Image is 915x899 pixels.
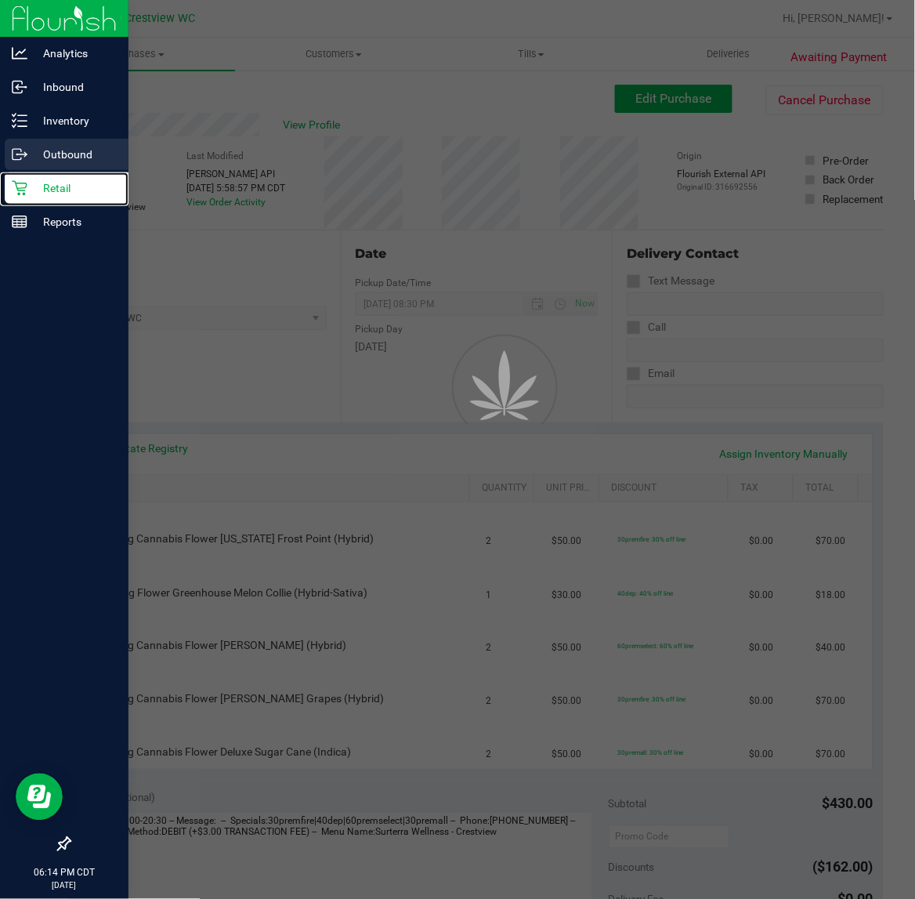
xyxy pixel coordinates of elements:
[27,44,121,63] p: Analytics
[27,111,121,130] p: Inventory
[27,212,121,231] p: Reports
[12,147,27,162] inline-svg: Outbound
[27,78,121,96] p: Inbound
[12,79,27,95] inline-svg: Inbound
[27,179,121,198] p: Retail
[12,180,27,196] inline-svg: Retail
[12,45,27,61] inline-svg: Analytics
[7,880,121,892] p: [DATE]
[12,214,27,230] inline-svg: Reports
[16,774,63,821] iframe: Resource center
[27,145,121,164] p: Outbound
[12,113,27,129] inline-svg: Inventory
[7,866,121,880] p: 06:14 PM CDT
